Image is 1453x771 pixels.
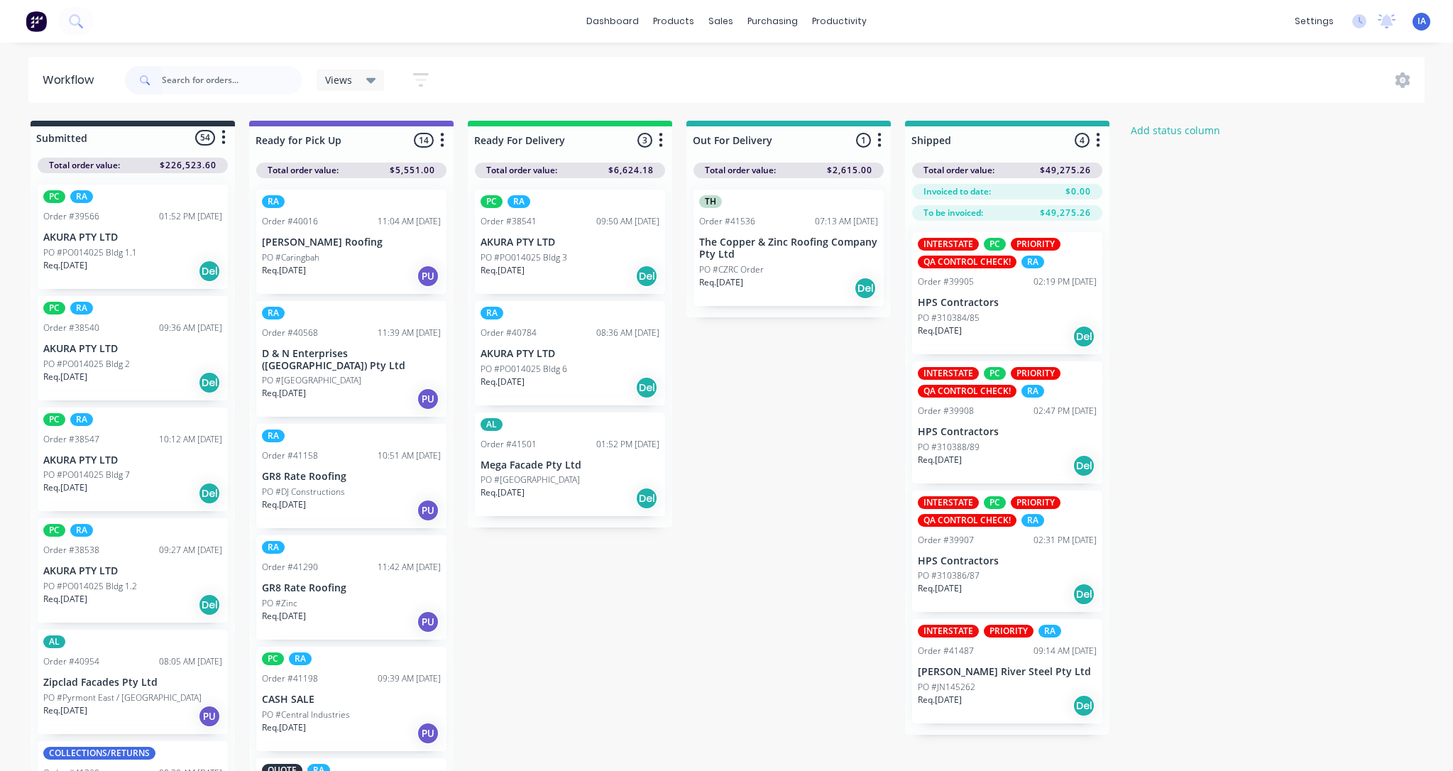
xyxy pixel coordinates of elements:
div: purchasing [740,11,805,32]
div: INTERSTATEPCPRIORITYQA CONTROL CHECK!RAOrder #3990702:31 PM [DATE]HPS ContractorsPO #310386/87Req... [912,491,1102,613]
div: Del [635,487,658,510]
div: PC [481,195,503,208]
div: sales [701,11,740,32]
div: RA [70,524,93,537]
div: 01:52 PM [DATE] [596,438,659,451]
p: HPS Contractors [918,297,1097,309]
span: $2,615.00 [827,164,872,177]
p: AKURA PTY LTD [43,231,222,244]
span: Total order value: [923,164,994,177]
div: PC [984,496,1006,509]
p: Req. [DATE] [43,704,87,717]
span: Total order value: [705,164,776,177]
span: Total order value: [268,164,339,177]
div: INTERSTATE [918,496,979,509]
p: Req. [DATE] [262,264,306,277]
button: Add status column [1124,121,1228,140]
p: Mega Facade Pty Ltd [481,459,659,471]
p: Req. [DATE] [262,387,306,400]
div: RA [1021,256,1044,268]
p: Req. [DATE] [262,721,306,734]
p: AKURA PTY LTD [481,236,659,248]
div: RA [1021,385,1044,398]
div: RA [481,307,503,319]
p: PO #PO014025 Bldg 7 [43,469,130,481]
div: RA [262,430,285,442]
div: PCRAOrder #3956601:52 PM [DATE]AKURA PTY LTDPO #PO014025 Bldg 1.1Req.[DATE]Del [38,185,228,289]
div: PC [262,652,284,665]
div: PC [43,524,65,537]
div: Del [198,371,221,394]
div: COLLECTIONS/RETURNS [43,747,155,760]
div: PU [417,611,439,633]
div: PCRAOrder #4119809:39 AM [DATE]CASH SALEPO #Central IndustriesReq.[DATE]PU [256,647,446,751]
div: PC [984,367,1006,380]
p: Req. [DATE] [918,324,962,337]
p: D & N Enterprises ([GEOGRAPHIC_DATA]) Pty Ltd [262,348,441,372]
div: PU [198,705,221,728]
p: CASH SALE [262,694,441,706]
p: PO #CZRC Order [699,263,764,276]
p: PO #DJ Constructions [262,486,345,498]
div: 10:51 AM [DATE] [378,449,441,462]
span: $49,275.26 [1040,164,1091,177]
div: PC [984,238,1006,251]
div: Order #39905 [918,275,974,288]
p: Req. [DATE] [262,498,306,511]
div: productivity [805,11,874,32]
div: 02:31 PM [DATE] [1033,534,1097,547]
div: AL [481,418,503,431]
img: Factory [26,11,47,32]
div: 09:50 AM [DATE] [596,215,659,228]
p: GR8 Rate Roofing [262,582,441,594]
a: dashboard [579,11,646,32]
span: IA [1418,15,1426,28]
div: Order #41487 [918,645,974,657]
div: INTERSTATE [918,625,979,638]
div: RAOrder #4078408:36 AM [DATE]AKURA PTY LTDPO #PO014025 Bldg 6Req.[DATE]Del [475,301,665,405]
div: Order #41198 [262,672,318,685]
div: Order #41536 [699,215,755,228]
p: PO #Zinc [262,597,297,610]
div: 08:36 AM [DATE] [596,327,659,339]
div: INTERSTATE [918,367,979,380]
div: Del [635,376,658,399]
div: Del [198,482,221,505]
div: 02:19 PM [DATE] [1033,275,1097,288]
div: 07:13 AM [DATE] [815,215,878,228]
p: HPS Contractors [918,555,1097,567]
p: PO #Pyrmont East / [GEOGRAPHIC_DATA] [43,691,202,704]
div: RA [508,195,530,208]
p: Req. [DATE] [43,259,87,272]
div: Del [1073,454,1095,477]
p: PO #PO014025 Bldg 1.2 [43,580,137,593]
p: PO #PO014025 Bldg 1.1 [43,246,137,259]
div: 11:42 AM [DATE] [378,561,441,574]
div: RA [262,307,285,319]
div: Order #40784 [481,327,537,339]
div: RAOrder #4056811:39 AM [DATE]D & N Enterprises ([GEOGRAPHIC_DATA]) Pty LtdPO #[GEOGRAPHIC_DATA]Re... [256,301,446,417]
div: RA [70,190,93,203]
div: 09:39 AM [DATE] [378,672,441,685]
div: Order #38540 [43,322,99,334]
div: PU [417,265,439,288]
div: 11:39 AM [DATE] [378,327,441,339]
p: AKURA PTY LTD [43,343,222,355]
div: INTERSTATEPCPRIORITYQA CONTROL CHECK!RAOrder #3990802:47 PM [DATE]HPS ContractorsPO #310388/89Req... [912,361,1102,483]
p: PO #JN145262 [918,681,975,694]
div: PRIORITY [1011,496,1060,509]
p: PO #[GEOGRAPHIC_DATA] [262,374,361,387]
div: 01:52 PM [DATE] [159,210,222,223]
div: RA [70,413,93,426]
div: PC [43,190,65,203]
div: THOrder #4153607:13 AM [DATE]The Copper & Zinc Roofing Company Pty LtdPO #CZRC OrderReq.[DATE]Del [693,190,884,306]
p: Req. [DATE] [481,264,525,277]
div: PU [417,388,439,410]
p: Zipclad Facades Pty Ltd [43,677,222,689]
div: Del [198,260,221,283]
input: Search for orders... [162,66,302,94]
p: Req. [DATE] [918,454,962,466]
span: $5,551.00 [390,164,435,177]
div: RAOrder #4129011:42 AM [DATE]GR8 Rate RoofingPO #ZincReq.[DATE]PU [256,535,446,640]
div: Order #40568 [262,327,318,339]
